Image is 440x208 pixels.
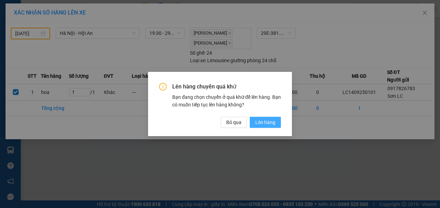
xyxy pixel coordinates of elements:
[172,93,281,108] div: Bạn đang chọn chuyến ở quá khứ để lên hàng. Bạn có muốn tiếp tục lên hàng không?
[226,119,241,126] span: Bỏ qua
[250,117,281,128] button: Lên hàng
[172,83,281,91] span: Lên hàng chuyến quá khứ
[255,119,275,126] span: Lên hàng
[159,83,167,91] span: info-circle
[221,117,247,128] button: Bỏ qua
